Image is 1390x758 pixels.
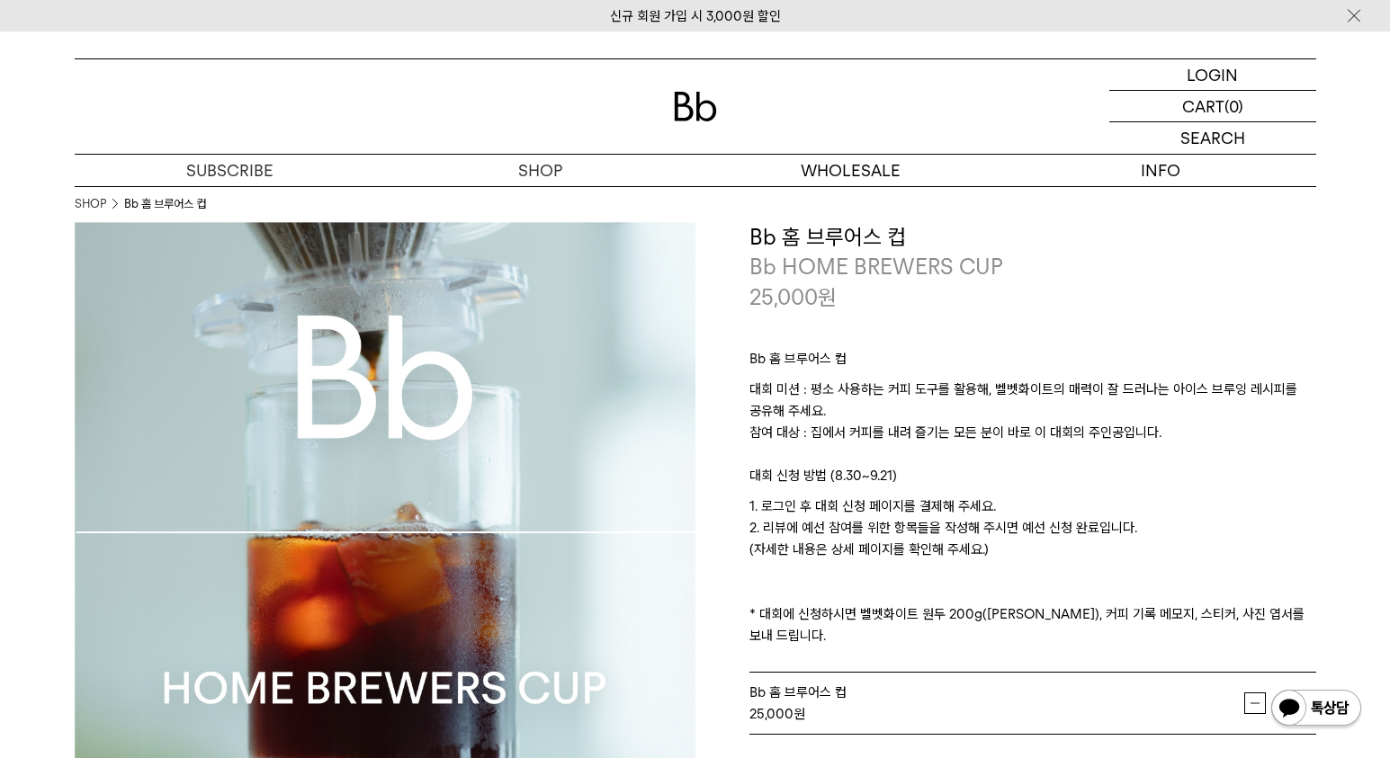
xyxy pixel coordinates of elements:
[674,92,717,121] img: 로고
[1182,91,1224,121] p: CART
[75,195,106,213] a: SHOP
[749,703,1244,725] div: 원
[695,155,1006,186] p: WHOLESALE
[1109,59,1316,91] a: LOGIN
[1187,59,1238,90] p: LOGIN
[749,222,1316,253] h3: Bb 홈 브루어스 컵
[1180,122,1245,154] p: SEARCH
[1244,692,1266,714] button: 감소
[749,348,1316,379] p: Bb 홈 브루어스 컵
[1006,155,1316,186] p: INFO
[749,706,794,722] strong: 25,000
[1224,91,1243,121] p: (0)
[749,282,837,313] p: 25,000
[610,8,781,24] a: 신규 회원 가입 시 3,000원 할인
[1109,91,1316,122] a: CART (0)
[124,195,206,213] li: Bb 홈 브루어스 컵
[1269,688,1363,731] img: 카카오톡 채널 1:1 채팅 버튼
[749,465,1316,495] p: 대회 신청 방법 (8.30~9.21)
[749,684,847,700] span: Bb 홈 브루어스 컵
[749,495,1316,647] p: 1. 로그인 후 대회 신청 페이지를 결제해 주세요. 2. 리뷰에 예선 참여를 위한 항목들을 작성해 주시면 예선 신청 완료입니다. (자세한 내용은 상세 페이지를 확인해 주세요....
[385,155,695,186] a: SHOP
[75,155,385,186] a: SUBSCRIBE
[749,252,1316,282] p: Bb HOME BREWERS CUP
[818,284,837,310] span: 원
[749,379,1316,465] p: 대회 미션 : 평소 사용하는 커피 도구를 활용해, 벨벳화이트의 매력이 잘 드러나는 아이스 브루잉 레시피를 공유해 주세요. 참여 대상 : 집에서 커피를 내려 즐기는 모든 분이 ...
